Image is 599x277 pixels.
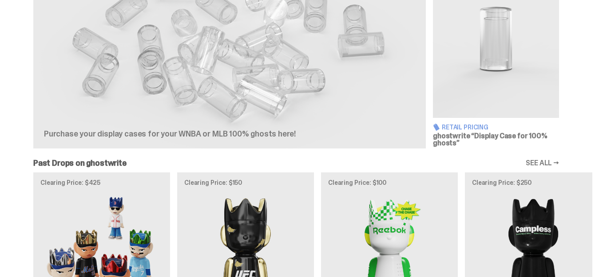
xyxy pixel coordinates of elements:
[526,160,559,167] a: SEE ALL →
[184,179,307,186] p: Clearing Price: $150
[442,124,488,130] span: Retail Pricing
[44,130,328,138] p: Purchase your display cases for your WNBA or MLB 100% ghosts here!
[472,179,595,186] p: Clearing Price: $250
[328,179,451,186] p: Clearing Price: $100
[40,179,163,186] p: Clearing Price: $425
[433,133,559,147] h3: ghostwrite “Display Case for 100% ghosts”
[33,159,127,167] h2: Past Drops on ghostwrite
